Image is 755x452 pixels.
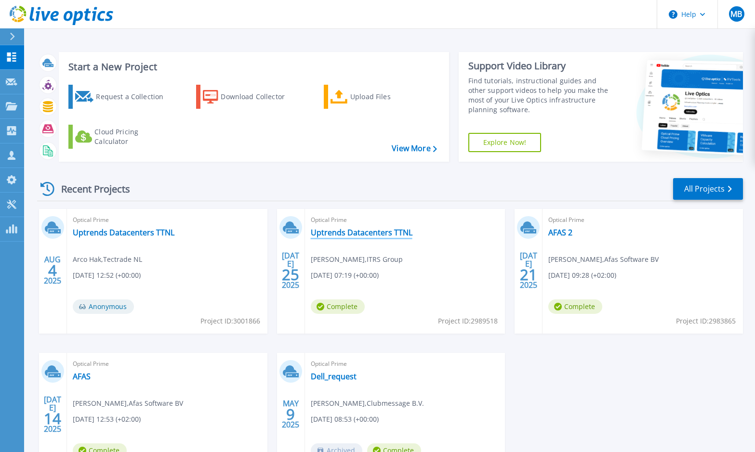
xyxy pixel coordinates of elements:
span: Anonymous [73,299,134,314]
span: [PERSON_NAME] , ITRS Group [311,254,403,265]
span: 9 [286,410,295,418]
div: Find tutorials, instructional guides and other support videos to help you make the most of your L... [468,76,611,115]
span: [DATE] 09:28 (+02:00) [548,270,616,281]
h3: Start a New Project [68,62,437,72]
div: Upload Files [350,87,427,106]
span: Project ID: 2983865 [676,316,736,326]
div: Cloud Pricing Calculator [94,127,172,146]
span: 4 [48,266,57,274]
a: Explore Now! [468,133,542,152]
span: Complete [311,299,365,314]
span: Arco Hak , Tectrade NL [73,254,142,265]
span: 21 [520,271,537,279]
div: [DATE] 2025 [43,397,62,432]
span: [DATE] 12:52 (+00:00) [73,270,141,281]
div: [DATE] 2025 [519,253,538,288]
a: Request a Collection [68,85,176,109]
div: Download Collector [221,87,298,106]
a: View More [392,144,437,153]
span: [DATE] 07:19 (+00:00) [311,270,379,281]
div: Request a Collection [96,87,173,106]
span: MB [730,10,742,18]
span: Project ID: 2989518 [438,316,498,326]
span: [PERSON_NAME] , Clubmessage B.V. [311,398,424,409]
span: Optical Prime [311,359,500,369]
span: 14 [44,414,61,423]
a: Uptrends Datacenters TTNL [311,228,412,237]
span: 25 [282,271,299,279]
div: MAY 2025 [281,397,300,432]
span: Optical Prime [73,359,262,369]
span: [DATE] 08:53 (+00:00) [311,414,379,425]
span: [DATE] 12:53 (+02:00) [73,414,141,425]
div: Support Video Library [468,60,611,72]
span: Project ID: 3001866 [200,316,260,326]
span: [PERSON_NAME] , Afas Software BV [548,254,659,265]
a: AFAS [73,372,91,381]
div: [DATE] 2025 [281,253,300,288]
a: Upload Files [324,85,431,109]
span: Optical Prime [73,215,262,225]
div: AUG 2025 [43,253,62,288]
a: Dell_request [311,372,357,381]
a: All Projects [673,178,743,200]
span: Optical Prime [548,215,737,225]
span: Optical Prime [311,215,500,225]
a: Download Collector [196,85,304,109]
a: Uptrends Datacenters TTNL [73,228,174,237]
span: [PERSON_NAME] , Afas Software BV [73,398,183,409]
div: Recent Projects [37,177,143,201]
span: Complete [548,299,602,314]
a: AFAS 2 [548,228,572,237]
a: Cloud Pricing Calculator [68,125,176,149]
